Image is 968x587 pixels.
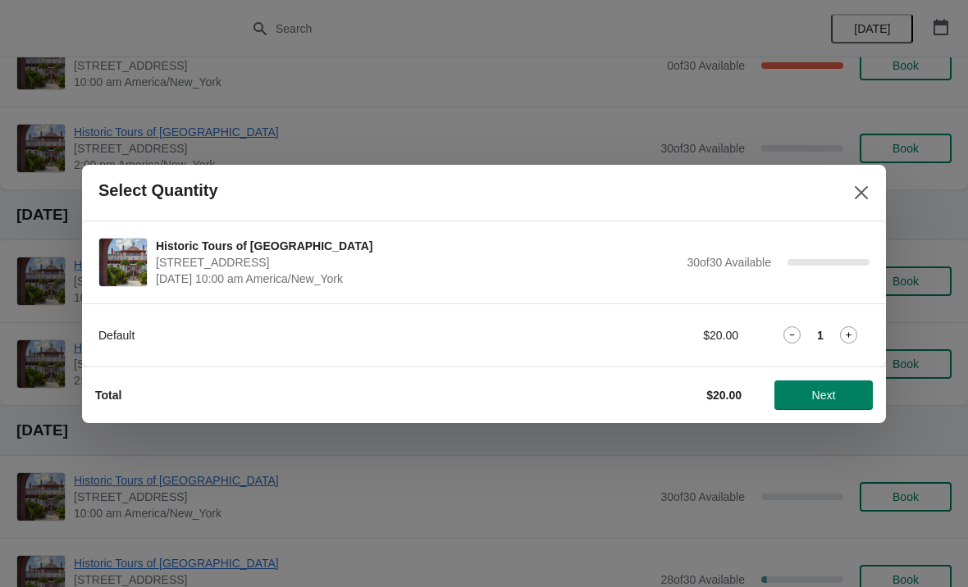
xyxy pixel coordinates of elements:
button: Close [847,178,876,207]
strong: 1 [817,327,824,344]
h2: Select Quantity [98,181,218,200]
span: [STREET_ADDRESS] [156,254,678,271]
span: Next [812,389,836,402]
div: Default [98,327,554,344]
strong: Total [95,389,121,402]
span: [DATE] 10:00 am America/New_York [156,271,678,287]
span: 30 of 30 Available [687,256,771,269]
img: Historic Tours of Flagler College | 74 King Street, St. Augustine, FL, USA | October 31 | 10:00 a... [99,239,147,286]
strong: $20.00 [706,389,742,402]
button: Next [774,380,873,410]
span: Historic Tours of [GEOGRAPHIC_DATA] [156,238,678,254]
div: $20.00 [587,327,738,344]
